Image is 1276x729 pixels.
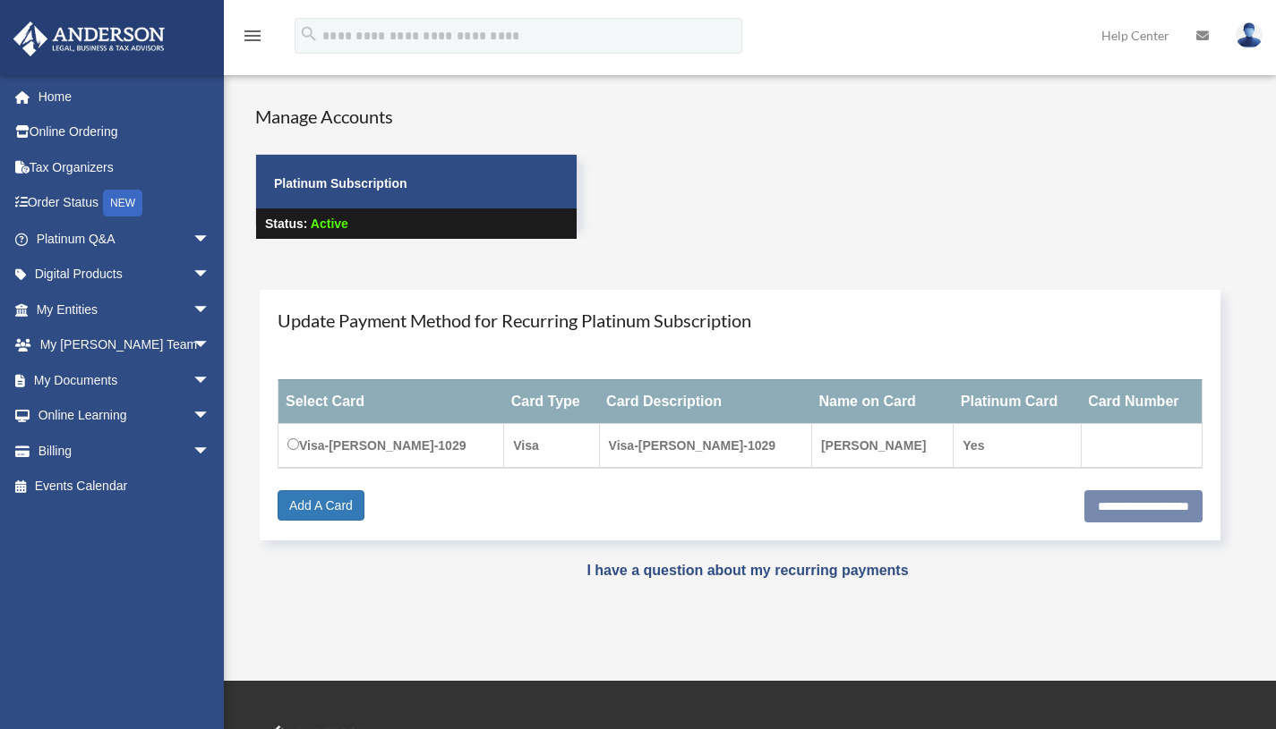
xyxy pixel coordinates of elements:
[811,379,953,423] th: Name on Card
[193,327,228,364] span: arrow_drop_down
[278,308,1203,333] h4: Update Payment Method for Recurring Platinum Subscription
[504,379,599,423] th: Card Type
[274,176,407,191] strong: Platinum Subscription
[954,423,1081,468] td: Yes
[278,379,504,423] th: Select Card
[13,433,237,469] a: Billingarrow_drop_down
[193,292,228,328] span: arrow_drop_down
[13,292,237,327] a: My Entitiesarrow_drop_down
[13,79,237,114] a: Home
[599,423,811,468] td: Visa-[PERSON_NAME]-1029
[278,423,504,468] td: Visa-[PERSON_NAME]-1029
[103,190,142,216] div: NEW
[278,490,364,521] a: Add A Card
[299,24,319,44] i: search
[255,104,578,129] h4: Manage Accounts
[242,25,263,47] i: menu
[193,362,228,399] span: arrow_drop_down
[311,216,348,231] span: Active
[13,257,237,292] a: Digital Productsarrow_drop_down
[193,433,228,470] span: arrow_drop_down
[599,379,811,423] th: Card Description
[265,216,307,231] strong: Status:
[193,257,228,293] span: arrow_drop_down
[13,221,237,257] a: Platinum Q&Aarrow_drop_down
[13,398,237,434] a: Online Learningarrow_drop_down
[193,398,228,435] span: arrow_drop_down
[504,423,599,468] td: Visa
[8,21,170,56] img: Anderson Advisors Platinum Portal
[13,185,237,222] a: Order StatusNEW
[1236,22,1263,48] img: User Pic
[1081,379,1202,423] th: Card Number
[13,114,237,150] a: Online Ordering
[13,362,237,398] a: My Documentsarrow_drop_down
[587,563,908,578] a: I have a question about my recurring payments
[811,423,953,468] td: [PERSON_NAME]
[954,379,1081,423] th: Platinum Card
[193,221,228,258] span: arrow_drop_down
[13,149,237,185] a: Tax Organizers
[242,31,263,47] a: menu
[13,327,237,363] a: My [PERSON_NAME] Teamarrow_drop_down
[13,469,237,504] a: Events Calendar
